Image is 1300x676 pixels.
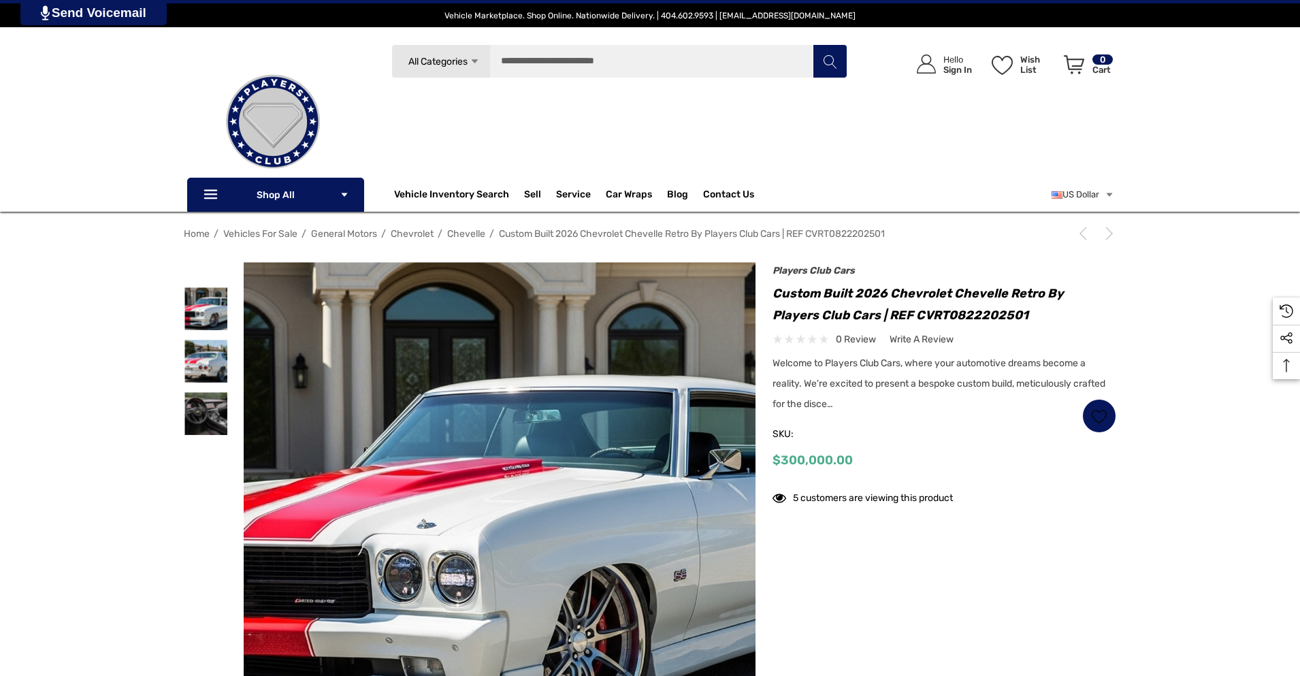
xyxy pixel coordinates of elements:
[524,189,541,204] span: Sell
[184,392,227,435] img: Custom Built 2026 Chevrolet Chevelle Retro by Players Club Cars | REF CVRT0822202501
[1097,227,1116,240] a: Next
[773,357,1105,410] span: Welcome to Players Club Cars, where your automotive dreams become a reality. We're excited to pre...
[1076,227,1095,240] a: Previous
[890,331,954,348] a: Write a Review
[205,54,341,190] img: Players Club | Cars For Sale
[836,331,876,348] span: 0 review
[773,283,1116,326] h1: Custom Built 2026 Chevrolet Chevelle Retro by Players Club Cars | REF CVRT0822202501
[524,181,556,208] a: Sell
[890,334,954,346] span: Write a Review
[1092,408,1107,424] svg: Wish List
[340,190,349,199] svg: Icon Arrow Down
[1064,55,1084,74] svg: Review Your Cart
[391,44,490,78] a: All Categories Icon Arrow Down Icon Arrow Up
[1058,41,1114,94] a: Cart with 0 items
[1280,304,1293,318] svg: Recently Viewed
[499,228,885,240] a: Custom Built 2026 Chevrolet Chevelle Retro by Players Club Cars | REF CVRT0822202501
[184,340,227,383] img: Custom Built 2026 Chevrolet Chevelle Retro by Players Club Cars | REF CVRT0822202501
[901,41,979,88] a: Sign in
[1052,181,1114,208] a: USD
[202,187,223,203] svg: Icon Line
[917,54,936,74] svg: Icon User Account
[813,44,847,78] button: Search
[184,228,210,240] a: Home
[41,5,50,20] img: PjwhLS0gR2VuZXJhdG9yOiBHcmF2aXQuaW8gLS0+PHN2ZyB4bWxucz0iaHR0cDovL3d3dy53My5vcmcvMjAwMC9zdmciIHhtb...
[470,57,480,67] svg: Icon Arrow Down
[992,56,1013,75] svg: Wish List
[667,189,688,204] a: Blog
[447,228,485,240] a: Chevelle
[1273,359,1300,372] svg: Top
[1092,54,1113,65] p: 0
[391,228,434,240] a: Chevrolet
[943,65,972,75] p: Sign In
[311,228,377,240] a: General Motors
[394,189,509,204] a: Vehicle Inventory Search
[1280,332,1293,345] svg: Social Media
[223,228,297,240] a: Vehicles For Sale
[408,56,467,67] span: All Categories
[943,54,972,65] p: Hello
[1020,54,1056,75] p: Wish List
[606,189,652,204] span: Car Wraps
[187,178,364,212] p: Shop All
[606,181,667,208] a: Car Wraps
[184,222,1116,246] nav: Breadcrumb
[773,425,841,444] span: SKU:
[556,189,591,204] a: Service
[184,287,227,330] img: Custom Built 2026 Chevrolet Chevelle Retro by Players Club Cars | REF CVRT0822202501
[773,453,853,468] span: $300,000.00
[1082,399,1116,433] a: Wish List
[773,485,953,506] div: 5 customers are viewing this product
[703,189,754,204] a: Contact Us
[986,41,1058,88] a: Wish List Wish List
[773,265,855,276] a: Players Club Cars
[1092,65,1113,75] p: Cart
[444,11,856,20] span: Vehicle Marketplace. Shop Online. Nationwide Delivery. | 404.602.9593 | [EMAIL_ADDRESS][DOMAIN_NAME]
